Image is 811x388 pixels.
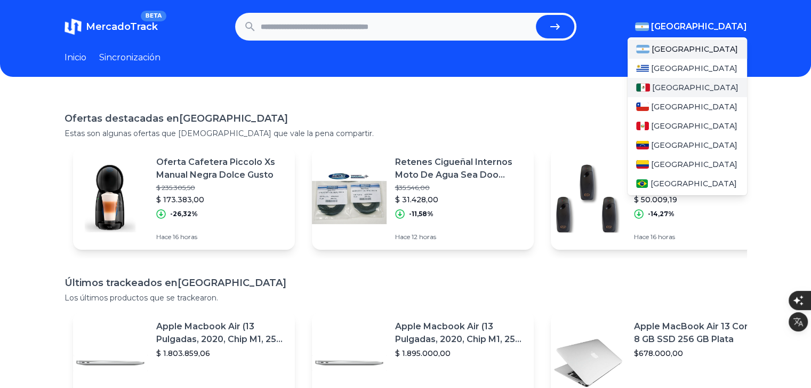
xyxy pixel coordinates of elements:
font: Ofertas destacadas en [65,113,179,124]
img: Chile [636,102,649,111]
font: Hace [634,233,649,241]
img: Imagen destacada [551,161,625,236]
a: Inicio [65,51,86,64]
a: Perú[GEOGRAPHIC_DATA] [628,116,747,136]
a: Colombia[GEOGRAPHIC_DATA] [628,155,747,174]
font: $ 235.305,50 [156,184,195,192]
font: [GEOGRAPHIC_DATA] [651,102,737,112]
font: Hace [395,233,410,241]
font: Apple Macbook Air (13 Pulgadas, 2020, Chip M1, 256 Gb De Ssd, 8 Gb De Ram) - Plata [395,321,521,370]
font: MercadoTrack [86,21,158,33]
a: Venezuela[GEOGRAPHIC_DATA] [628,136,747,155]
img: Venezuela [636,141,649,149]
font: $ 50.009,19 [634,195,677,204]
font: $ 173.383,00 [156,195,204,204]
a: Uruguay[GEOGRAPHIC_DATA] [628,59,747,78]
font: [GEOGRAPHIC_DATA] [652,44,738,54]
font: BETA [145,12,162,19]
a: México[GEOGRAPHIC_DATA] [628,78,747,97]
img: Perú [636,122,649,130]
font: Retenes Cigueñal Internos Moto De Agua Sea Doo [PHONE_NUMBER] [395,157,512,193]
font: [GEOGRAPHIC_DATA] [650,179,736,188]
img: MercadoTrack [65,18,82,35]
font: [GEOGRAPHIC_DATA] [651,140,737,150]
font: -11,58% [409,210,433,218]
font: [GEOGRAPHIC_DATA] [652,83,738,92]
a: Imagen destacadaOferta Cafetera Piccolo Xs Manual Negra Dolce Gusto$ 235.305,50$ 173.383,00-26,32... [73,147,295,250]
font: 16 horas [173,233,197,241]
font: Hace [156,233,171,241]
img: Argentina [636,45,650,53]
img: Imagen destacada [312,161,387,236]
font: $ 1.895.000,00 [395,349,451,358]
font: Oferta Cafetera Piccolo Xs Manual Negra Dolce Gusto [156,157,275,180]
img: México [636,83,650,92]
img: Argentina [635,22,649,31]
font: -26,32% [170,210,198,218]
a: Chile[GEOGRAPHIC_DATA] [628,97,747,116]
font: $678.000,00 [634,349,683,358]
a: Imagen destacadaDifusor [DEMOGRAPHIC_DATA] Automático A Pilas Negro X3$58.334,81$ 50.009,19-14,27... [551,147,773,250]
font: Estas son algunas ofertas que [DEMOGRAPHIC_DATA] que vale la pena compartir. [65,129,374,138]
font: -14,27% [648,210,675,218]
font: Inicio [65,52,86,62]
font: $ 1.803.859,06 [156,349,210,358]
font: [GEOGRAPHIC_DATA] [651,160,737,169]
font: Apple Macbook Air (13 Pulgadas, 2020, Chip M1, 256 Gb De Ssd, 8 Gb De Ram) - Plata [156,321,283,370]
font: $35.546,00 [395,184,430,192]
button: [GEOGRAPHIC_DATA] [635,20,747,33]
font: $ 31.428,00 [395,195,438,204]
a: Imagen destacadaRetenes Cigueñal Internos Moto De Agua Sea Doo [PHONE_NUMBER]$35.546,00$ 31.428,0... [312,147,534,250]
font: Apple MacBook Air 13 Core I5 8 GB SSD 256 GB Plata [634,321,764,344]
img: Imagen destacada [73,161,148,236]
font: [GEOGRAPHIC_DATA] [651,21,747,31]
img: Uruguay [636,64,649,73]
font: Últimos trackeados en [65,277,178,289]
font: 12 horas [412,233,436,241]
img: Colombia [636,160,649,169]
font: Los últimos productos que se trackearon. [65,293,218,303]
a: Sincronización [99,51,160,64]
font: Sincronización [99,52,160,62]
a: Brasil[GEOGRAPHIC_DATA] [628,174,747,193]
font: [GEOGRAPHIC_DATA] [179,113,288,124]
font: [GEOGRAPHIC_DATA] [651,64,737,73]
font: 16 horas [651,233,675,241]
a: MercadoTrackBETA [65,18,158,35]
a: Argentina[GEOGRAPHIC_DATA] [628,39,747,59]
font: [GEOGRAPHIC_DATA] [178,277,286,289]
font: [GEOGRAPHIC_DATA] [651,121,737,131]
img: Brasil [636,179,648,188]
